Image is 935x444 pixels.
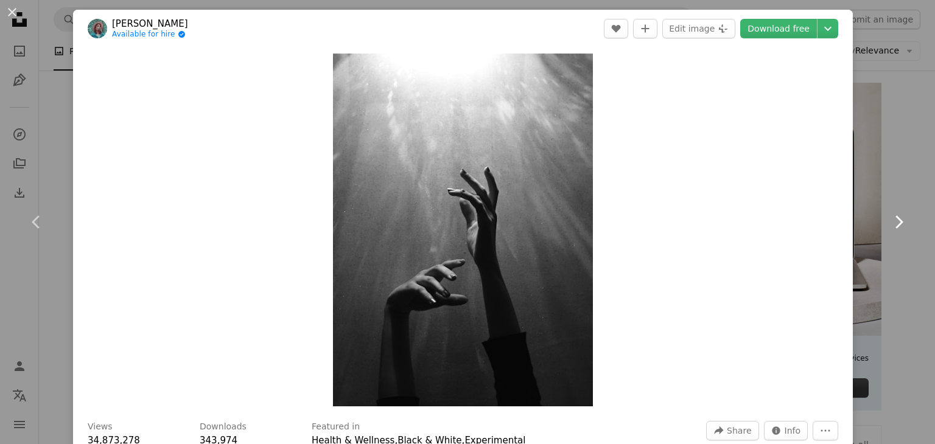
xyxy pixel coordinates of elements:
span: Info [785,421,801,440]
button: Add to Collection [633,19,657,38]
a: Download free [740,19,817,38]
button: Zoom in on this image [333,54,593,406]
a: Next [862,164,935,280]
h3: Views [88,421,113,433]
h3: Featured in [312,421,360,433]
h3: Downloads [200,421,247,433]
button: Like [604,19,628,38]
button: Edit image [662,19,735,38]
a: [PERSON_NAME] [112,18,188,30]
button: Stats about this image [764,421,808,440]
img: Go to Nahid Hatami's profile [88,19,107,38]
button: More Actions [813,421,838,440]
span: Share [727,421,751,440]
button: Choose download size [818,19,838,38]
img: person raising both hands [333,54,593,406]
button: Share this image [706,421,758,440]
a: Available for hire [112,30,188,40]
